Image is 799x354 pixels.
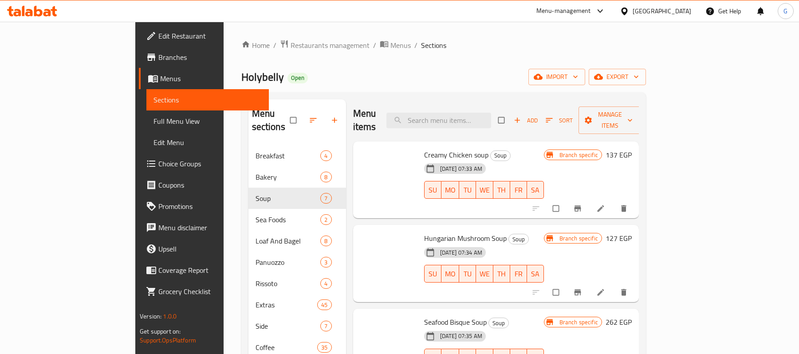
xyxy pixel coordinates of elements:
a: Upsell [139,238,269,260]
span: Bakery [256,172,321,182]
div: Soup [488,318,509,328]
a: Full Menu View [146,110,269,132]
div: Loaf And Bagel [256,236,321,246]
button: Add section [325,110,346,130]
li: / [373,40,376,51]
div: [GEOGRAPHIC_DATA] [633,6,691,16]
span: Select section [493,112,512,129]
a: Edit Restaurant [139,25,269,47]
button: FR [510,265,527,283]
span: TH [497,184,507,197]
span: 4 [321,279,331,288]
span: 35 [318,343,331,352]
span: Branch specific [556,234,602,243]
span: Select to update [547,200,566,217]
button: TH [493,181,510,199]
span: Creamy Chicken soup [424,148,488,161]
span: Upsell [158,244,262,254]
span: Side [256,321,321,331]
div: items [320,150,331,161]
button: WE [476,181,493,199]
a: Coverage Report [139,260,269,281]
span: Sections [421,40,446,51]
span: Menus [160,73,262,84]
span: Get support on: [140,326,181,337]
span: 8 [321,237,331,245]
span: SA [531,267,540,280]
span: import [535,71,578,83]
div: items [320,278,331,289]
button: SU [424,265,441,283]
div: items [320,321,331,331]
div: Extras45 [248,294,346,315]
span: TH [497,267,507,280]
div: Bakery8 [248,166,346,188]
span: 3 [321,258,331,267]
a: Support.OpsPlatform [140,334,196,346]
button: TU [459,265,476,283]
a: Promotions [139,196,269,217]
span: Coffee [256,342,318,353]
div: Rissoto4 [248,273,346,294]
input: search [386,113,491,128]
span: 7 [321,194,331,203]
div: items [320,193,331,204]
button: SA [527,265,544,283]
button: TH [493,265,510,283]
span: 7 [321,322,331,330]
div: items [320,257,331,267]
span: Sort items [540,114,579,127]
div: Loaf And Bagel8 [248,230,346,252]
button: MO [441,265,459,283]
button: Add [512,114,540,127]
span: Branches [158,52,262,63]
span: [DATE] 07:34 AM [437,248,486,257]
span: Coverage Report [158,265,262,275]
span: Panuozzo [256,257,321,267]
div: items [320,172,331,182]
span: 2 [321,216,331,224]
button: Branch-specific-item [568,283,589,302]
div: Panuozzo3 [248,252,346,273]
span: Promotions [158,201,262,212]
div: Side7 [248,315,346,337]
span: Sections [154,94,262,105]
nav: breadcrumb [241,39,646,51]
a: Edit menu item [596,204,607,213]
span: Choice Groups [158,158,262,169]
span: Manage items [586,109,634,131]
div: items [320,214,331,225]
div: Menu-management [536,6,591,16]
button: export [589,69,646,85]
span: 1.0.0 [163,311,177,322]
span: FR [514,267,523,280]
div: items [320,236,331,246]
a: Menus [380,39,411,51]
button: Sort [543,114,575,127]
span: Full Menu View [154,116,262,126]
h2: Menu sections [252,107,290,134]
span: Grocery Checklist [158,286,262,297]
div: Soup [256,193,321,204]
span: G [783,6,787,16]
div: Sea Foods2 [248,209,346,230]
h2: Menu items [353,107,376,134]
span: WE [480,184,490,197]
button: TU [459,181,476,199]
li: / [414,40,417,51]
span: Sort sections [303,110,325,130]
a: Choice Groups [139,153,269,174]
span: Open [287,74,308,82]
span: SA [531,184,540,197]
button: WE [476,265,493,283]
span: Sea Foods [256,214,321,225]
span: Soup [509,234,528,244]
span: Coupons [158,180,262,190]
span: Menu disclaimer [158,222,262,233]
h6: 262 EGP [606,316,632,328]
div: Soup [490,150,511,161]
